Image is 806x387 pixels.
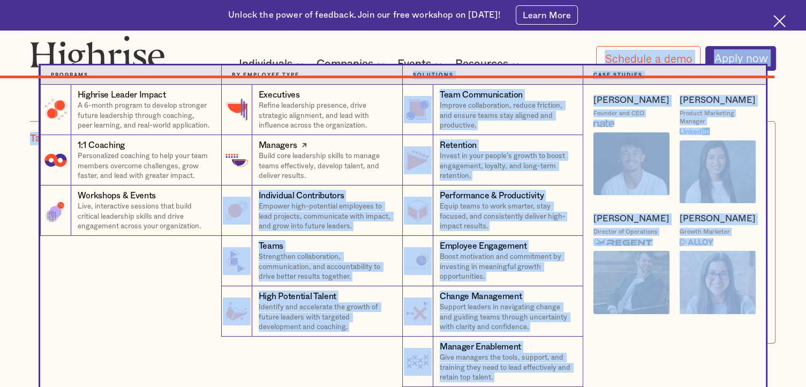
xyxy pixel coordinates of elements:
[221,286,402,337] a: High Potential TalentIdentify and accelerate the growth of future leaders with targeted developme...
[78,101,212,130] p: A 6-month program to develop stronger future leadership through coaching, peer learning, and real...
[317,58,387,71] div: Companies
[78,89,166,101] div: Highrise Leader Impact
[413,72,454,78] strong: Solutions
[440,240,527,252] div: Employee Engagement
[440,190,544,202] div: Performance & Productivity
[259,190,344,202] div: Individual Contributors
[40,185,221,236] a: Workshops & EventsLive, interactive sessions that build critical leadership skills and drive enga...
[593,228,658,236] div: Director of Operations
[402,286,583,337] a: Change ManagementSupport leaders in navigating change and guiding teams through uncertainty with ...
[221,236,402,286] a: TeamsStrengthen collaboration, communication, and accountability to drive better results together.
[232,72,299,78] strong: By Employee Type
[440,139,477,151] div: Retention
[440,202,573,231] p: Equip teams to work smarter, stay focused, and consistently deliver high-impact results.
[596,46,700,71] a: Schedule a demo
[402,337,583,387] a: Manager EnablementGive managers the tools, support, and training they need to lead effectively an...
[680,228,730,236] div: Growth Marketer
[455,58,522,71] div: Resources
[259,89,300,101] div: Executives
[78,202,212,231] p: Live, interactive sessions that build critical leadership skills and drive engagement across your...
[455,58,508,71] div: Resources
[593,95,669,107] a: [PERSON_NAME]
[593,213,669,225] a: [PERSON_NAME]
[30,35,165,76] img: Highrise logo
[221,185,402,236] a: Individual ContributorsEmpower high-potential employees to lead projects, communicate with impact...
[40,135,221,185] a: 1:1 CoachingPersonalized coaching to help your team members overcome challenges, grow faster, and...
[259,240,283,252] div: Teams
[440,101,573,130] p: Improve collaboration, reduce friction, and ensure teams stay aligned and productive.
[259,291,336,302] div: High Potential Talent
[40,85,221,135] a: Highrise Leader ImpactA 6-month program to develop stronger future leadership through coaching, p...
[402,236,583,286] a: Employee EngagementBoost motivation and commitment by investing in meaningful growth opportunities.
[397,58,431,71] div: Events
[680,109,756,125] div: Product Marketing Manager
[259,252,393,281] p: Strengthen collaboration, communication, and accountability to drive better results together.
[705,46,776,71] a: Apply now
[397,58,445,71] div: Events
[259,151,393,181] p: Build core leadership skills to manage teams effectively, develop talent, and deliver results.
[440,291,522,302] div: Change Management
[259,101,393,130] p: Refine leadership presence, drive strategic alignment, and lead with influence across the organiz...
[440,302,573,332] p: Support leaders in navigating change and guiding teams through uncertainty with clarity and confi...
[78,190,156,202] div: Workshops & Events
[259,202,393,231] p: Empower high-potential employees to lead projects, communicate with impact, and grow into future ...
[402,185,583,236] a: Performance & ProductivityEquip teams to work smarter, stay focused, and consistently deliver hig...
[440,341,521,353] div: Manager Enablement
[239,58,306,71] div: Individuals
[516,5,578,25] a: Learn More
[593,72,643,78] strong: Case Studies
[221,135,402,185] a: ManagersBuild core leadership skills to manage teams effectively, develop talent, and deliver res...
[78,139,125,151] div: 1:1 Coaching
[440,151,573,181] p: Invest in your people’s growth to boost engagement, loyalty, and long-term retention.
[680,95,756,107] a: [PERSON_NAME]
[317,58,373,71] div: Companies
[259,139,297,151] div: Managers
[402,85,583,135] a: Team CommunicationImprove collaboration, reduce friction, and ensure teams stay aligned and produ...
[440,353,573,382] p: Give managers the tools, support, and training they need to lead effectively and retain top talent.
[773,15,786,27] img: Cross icon
[78,151,212,181] p: Personalized coaching to help your team members overcome challenges, grow faster, and lead with g...
[402,135,583,185] a: RetentionInvest in your people’s growth to boost engagement, loyalty, and long-term retention.
[680,213,756,225] a: [PERSON_NAME]
[51,72,88,78] strong: Programs
[440,89,523,101] div: Team Communication
[228,9,500,21] div: Unlock the power of feedback. Join our free workshop on [DATE]!
[221,85,402,135] a: ExecutivesRefine leadership presence, drive strategic alignment, and lead with influence across t...
[440,252,573,281] p: Boost motivation and commitment by investing in meaningful growth opportunities.
[239,58,292,71] div: Individuals
[593,109,644,117] div: Founder and CEO
[259,302,393,332] p: Identify and accelerate the growth of future leaders with targeted development and coaching.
